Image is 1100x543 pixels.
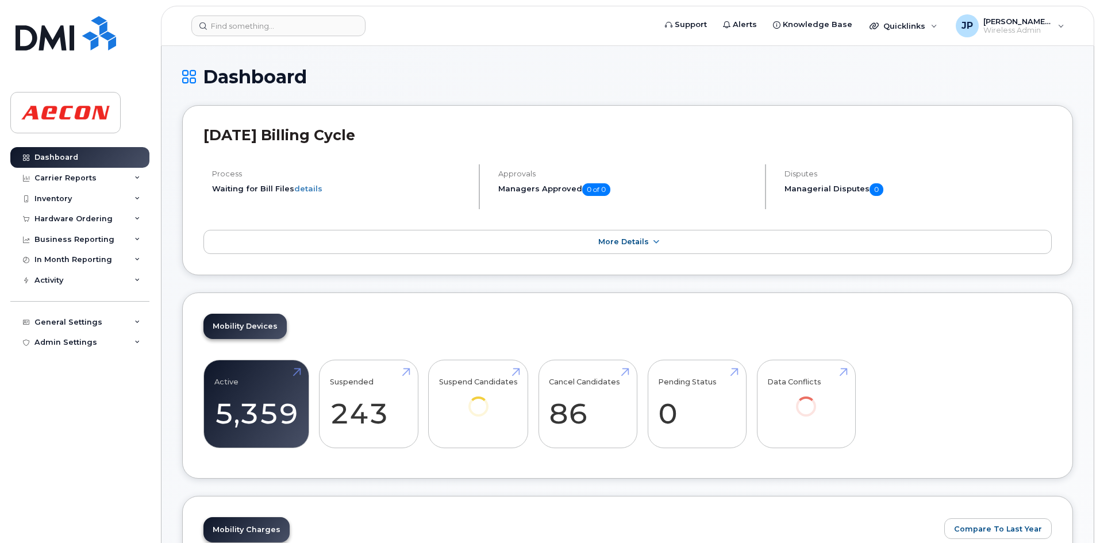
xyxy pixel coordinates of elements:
[203,314,287,339] a: Mobility Devices
[214,366,298,442] a: Active 5,359
[658,366,736,442] a: Pending Status 0
[212,183,469,194] li: Waiting for Bill Files
[439,366,518,432] a: Suspend Candidates
[294,184,322,193] a: details
[870,183,883,196] span: 0
[203,517,290,542] a: Mobility Charges
[784,183,1052,196] h5: Managerial Disputes
[212,170,469,178] h4: Process
[944,518,1052,539] button: Compare To Last Year
[203,126,1052,144] h2: [DATE] Billing Cycle
[767,366,845,432] a: Data Conflicts
[182,67,1073,87] h1: Dashboard
[582,183,610,196] span: 0 of 0
[498,170,755,178] h4: Approvals
[498,183,755,196] h5: Managers Approved
[954,523,1042,534] span: Compare To Last Year
[330,366,407,442] a: Suspended 243
[598,237,649,246] span: More Details
[549,366,626,442] a: Cancel Candidates 86
[784,170,1052,178] h4: Disputes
